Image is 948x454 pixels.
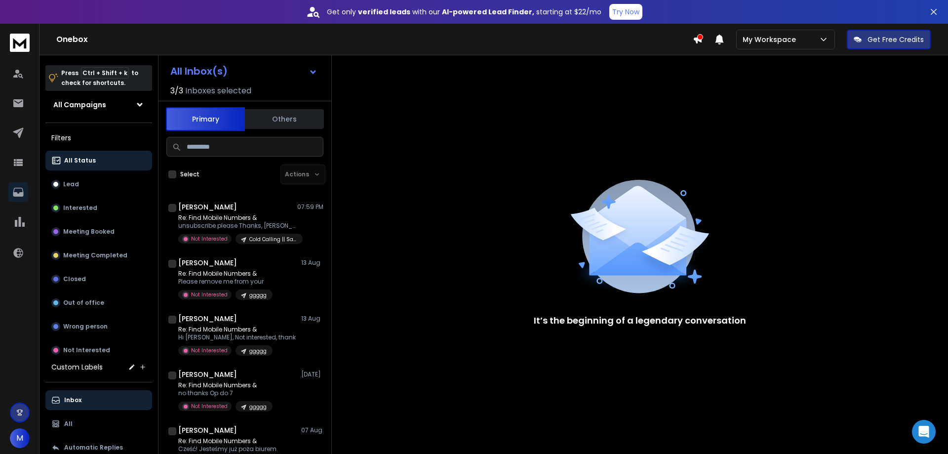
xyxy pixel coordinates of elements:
[249,403,267,411] p: ggggg
[63,275,86,283] p: Closed
[63,228,115,236] p: Meeting Booked
[45,222,152,242] button: Meeting Booked
[45,390,152,410] button: Inbox
[178,258,237,268] h1: [PERSON_NAME]
[847,30,931,49] button: Get Free Credits
[10,428,30,448] button: M
[45,95,152,115] button: All Campaigns
[45,151,152,170] button: All Status
[170,85,183,97] span: 3 / 3
[170,66,228,76] h1: All Inbox(s)
[63,251,127,259] p: Meeting Completed
[178,222,297,230] p: unsubscribe please Thanks, [PERSON_NAME]
[534,314,746,328] p: It’s the beginning of a legendary conversation
[178,437,278,445] p: Re: Find Mobile Numbers &
[180,170,199,178] label: Select
[45,269,152,289] button: Closed
[442,7,534,17] strong: AI-powered Lead Finder,
[81,67,129,79] span: Ctrl + Shift + k
[249,236,297,243] p: Cold Calling || Sales Development Representative
[64,420,73,428] p: All
[358,7,410,17] strong: verified leads
[178,333,296,341] p: Hi [PERSON_NAME], Not interested, thank
[301,426,323,434] p: 07 Aug
[51,362,103,372] h3: Custom Labels
[327,7,601,17] p: Get only with our starting at $22/mo
[191,235,228,243] p: Not Interested
[178,278,273,286] p: Please remove me from your
[612,7,639,17] p: Try Now
[191,403,228,410] p: Not Interested
[301,259,323,267] p: 13 Aug
[63,204,97,212] p: Interested
[53,100,106,110] h1: All Campaigns
[178,202,237,212] h1: [PERSON_NAME]
[868,35,924,44] p: Get Free Credits
[912,420,936,444] div: Open Intercom Messenger
[178,314,237,324] h1: [PERSON_NAME]
[301,315,323,323] p: 13 Aug
[45,198,152,218] button: Interested
[178,445,278,453] p: Cześć! Jesteśmy już poza biurem.
[45,293,152,313] button: Out of office
[178,370,237,379] h1: [PERSON_NAME]
[191,291,228,298] p: Not Interested
[64,396,81,404] p: Inbox
[45,174,152,194] button: Lead
[166,107,245,131] button: Primary
[301,371,323,378] p: [DATE]
[64,444,123,452] p: Automatic Replies
[45,317,152,336] button: Wrong person
[45,340,152,360] button: Not Interested
[10,34,30,52] img: logo
[743,35,800,44] p: My Workspace
[45,131,152,145] h3: Filters
[249,347,267,355] p: ggggg
[185,85,251,97] h3: Inboxes selected
[178,381,273,389] p: Re: Find Mobile Numbers &
[63,299,104,307] p: Out of office
[178,326,296,333] p: Re: Find Mobile Numbers &
[297,203,323,211] p: 07:59 PM
[56,34,693,45] h1: Onebox
[178,389,273,397] p: no thanks Op do 7
[64,157,96,165] p: All Status
[178,270,273,278] p: Re: Find Mobile Numbers &
[61,68,138,88] p: Press to check for shortcuts.
[162,61,325,81] button: All Inbox(s)
[63,323,108,330] p: Wrong person
[178,214,297,222] p: Re: Find Mobile Numbers &
[249,291,267,299] p: ggggg
[178,425,237,435] h1: [PERSON_NAME]
[63,346,110,354] p: Not Interested
[191,347,228,354] p: Not Interested
[45,414,152,434] button: All
[45,246,152,265] button: Meeting Completed
[63,180,79,188] p: Lead
[245,108,324,130] button: Others
[609,4,642,20] button: Try Now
